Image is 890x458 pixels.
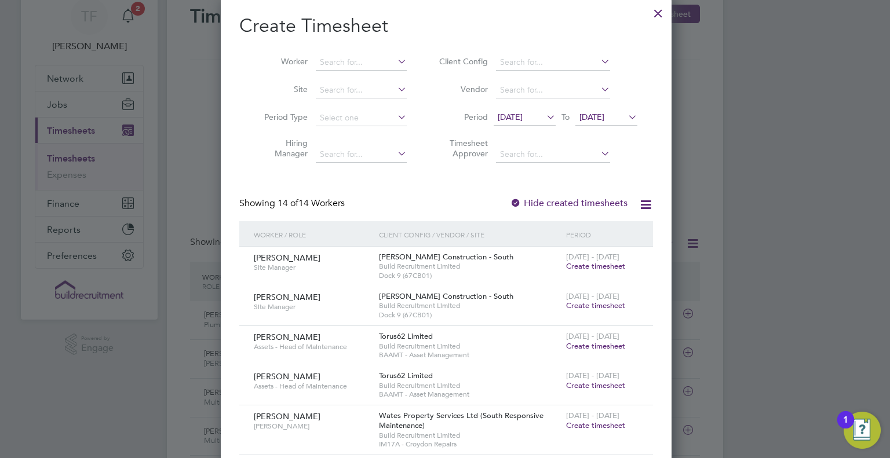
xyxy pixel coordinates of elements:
[379,301,561,310] span: Build Recruitment Limited
[436,56,488,67] label: Client Config
[558,109,573,124] span: To
[379,262,561,271] span: Build Recruitment Limited
[566,380,625,390] span: Create timesheet
[379,291,513,301] span: [PERSON_NAME] Construction - South
[379,390,561,399] span: BAAMT - Asset Management
[379,310,561,320] span: Dock 9 (67CB01)
[496,54,610,71] input: Search for...
[316,82,407,98] input: Search for...
[566,261,625,271] span: Create timesheet
[254,252,320,263] span: [PERSON_NAME]
[844,412,881,449] button: Open Resource Center, 1 new notification
[379,271,561,280] span: Dock 9 (67CB01)
[256,56,308,67] label: Worker
[254,342,370,351] span: Assets - Head of Maintenance
[251,221,376,248] div: Worker / Role
[278,197,345,209] span: 14 Workers
[256,138,308,159] label: Hiring Manager
[379,411,544,430] span: Wates Property Services Ltd (South Responsive Maintenance)
[510,197,628,209] label: Hide created timesheets
[254,422,370,431] span: [PERSON_NAME]
[254,382,370,391] span: Assets - Head of Maintenance
[566,331,619,341] span: [DATE] - [DATE]
[566,371,619,380] span: [DATE] - [DATE]
[436,112,488,122] label: Period
[254,332,320,342] span: [PERSON_NAME]
[566,411,619,420] span: [DATE] - [DATE]
[436,138,488,159] label: Timesheet Approver
[316,110,407,126] input: Select one
[256,112,308,122] label: Period Type
[436,84,488,94] label: Vendor
[254,411,320,422] span: [PERSON_NAME]
[379,431,561,440] span: Build Recruitment Limited
[316,146,407,163] input: Search for...
[379,371,433,380] span: Torus62 Limited
[316,54,407,71] input: Search for...
[498,112,523,122] span: [DATE]
[566,291,619,301] span: [DATE] - [DATE]
[566,301,625,310] span: Create timesheet
[496,82,610,98] input: Search for...
[278,197,298,209] span: 14 of
[379,381,561,390] span: Build Recruitment Limited
[254,292,320,302] span: [PERSON_NAME]
[376,221,564,248] div: Client Config / Vendor / Site
[254,302,370,312] span: Site Manager
[566,420,625,430] span: Create timesheet
[239,197,347,210] div: Showing
[579,112,604,122] span: [DATE]
[379,350,561,360] span: BAAMT - Asset Management
[379,331,433,341] span: Torus62 Limited
[843,420,848,435] div: 1
[496,146,610,163] input: Search for...
[379,342,561,351] span: Build Recruitment Limited
[566,341,625,351] span: Create timesheet
[254,371,320,382] span: [PERSON_NAME]
[239,14,653,38] h2: Create Timesheet
[379,252,513,262] span: [PERSON_NAME] Construction - South
[563,221,641,248] div: Period
[379,439,561,449] span: IM17A - Croydon Repairs
[256,84,308,94] label: Site
[566,252,619,262] span: [DATE] - [DATE]
[254,263,370,272] span: Site Manager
